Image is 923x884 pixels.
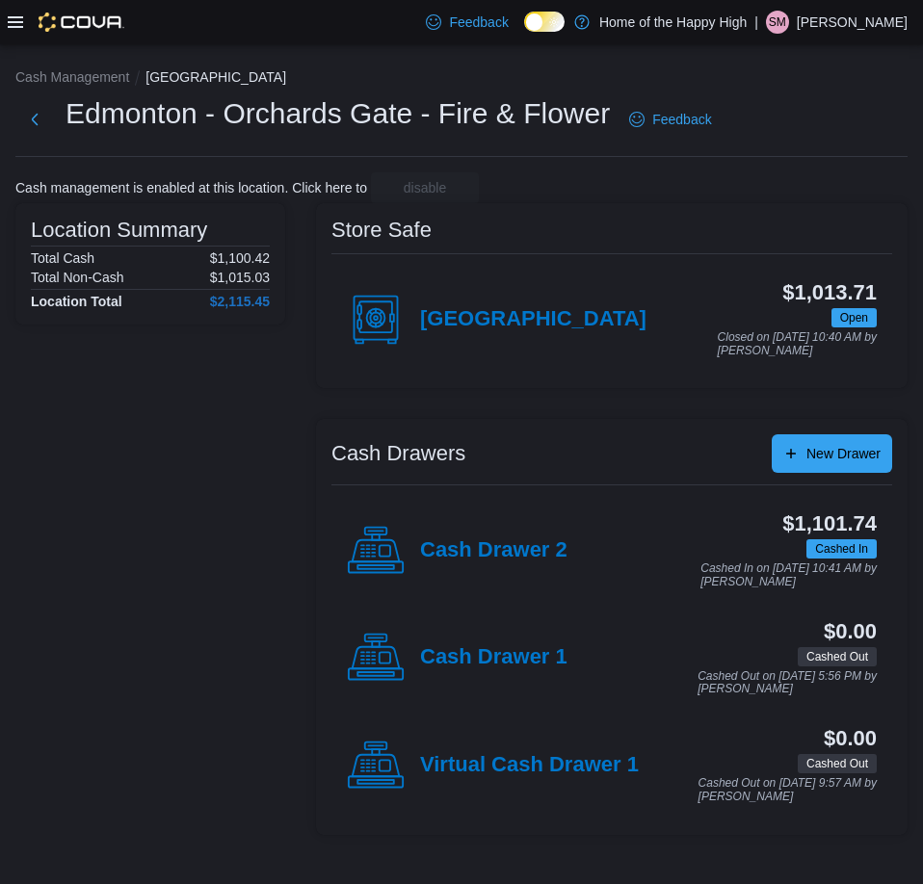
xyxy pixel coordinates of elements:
[15,100,54,139] button: Next
[331,219,432,242] h3: Store Safe
[769,11,786,34] span: SM
[210,294,270,309] h4: $2,115.45
[806,539,877,559] span: Cashed In
[766,11,789,34] div: Seth MacDonald
[15,69,129,85] button: Cash Management
[718,331,877,357] p: Closed on [DATE] 10:40 AM by [PERSON_NAME]
[210,270,270,285] p: $1,015.03
[652,110,711,129] span: Feedback
[699,777,877,803] p: Cashed Out on [DATE] 9:57 AM by [PERSON_NAME]
[404,178,446,197] span: disable
[420,645,567,670] h4: Cash Drawer 1
[371,172,479,203] button: disable
[754,11,758,34] p: |
[145,69,286,85] button: [GEOGRAPHIC_DATA]
[524,32,525,33] span: Dark Mode
[798,754,877,773] span: Cashed Out
[420,753,639,778] h4: Virtual Cash Drawer 1
[524,12,565,32] input: Dark Mode
[599,11,747,34] p: Home of the Happy High
[772,434,892,473] button: New Drawer
[331,442,465,465] h3: Cash Drawers
[210,250,270,266] p: $1,100.42
[815,540,868,558] span: Cashed In
[15,67,908,91] nav: An example of EuiBreadcrumbs
[66,94,610,133] h1: Edmonton - Orchards Gate - Fire & Flower
[621,100,719,139] a: Feedback
[806,648,868,665] span: Cashed Out
[418,3,515,41] a: Feedback
[698,670,877,696] p: Cashed Out on [DATE] 5:56 PM by [PERSON_NAME]
[782,281,877,304] h3: $1,013.71
[806,444,881,463] span: New Drawer
[824,727,877,750] h3: $0.00
[31,270,124,285] h6: Total Non-Cash
[840,309,868,326] span: Open
[782,512,877,535] h3: $1,101.74
[420,307,646,332] h4: [GEOGRAPHIC_DATA]
[449,13,508,32] span: Feedback
[31,219,207,242] h3: Location Summary
[420,538,567,563] h4: Cash Drawer 2
[824,620,877,643] h3: $0.00
[798,647,877,666] span: Cashed Out
[700,562,877,588] p: Cashed In on [DATE] 10:41 AM by [PERSON_NAME]
[31,250,94,266] h6: Total Cash
[831,308,877,327] span: Open
[797,11,908,34] p: [PERSON_NAME]
[15,180,367,195] p: Cash management is enabled at this location. Click here to
[806,755,868,772] span: Cashed Out
[31,294,122,309] h4: Location Total
[39,13,124,32] img: Cova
